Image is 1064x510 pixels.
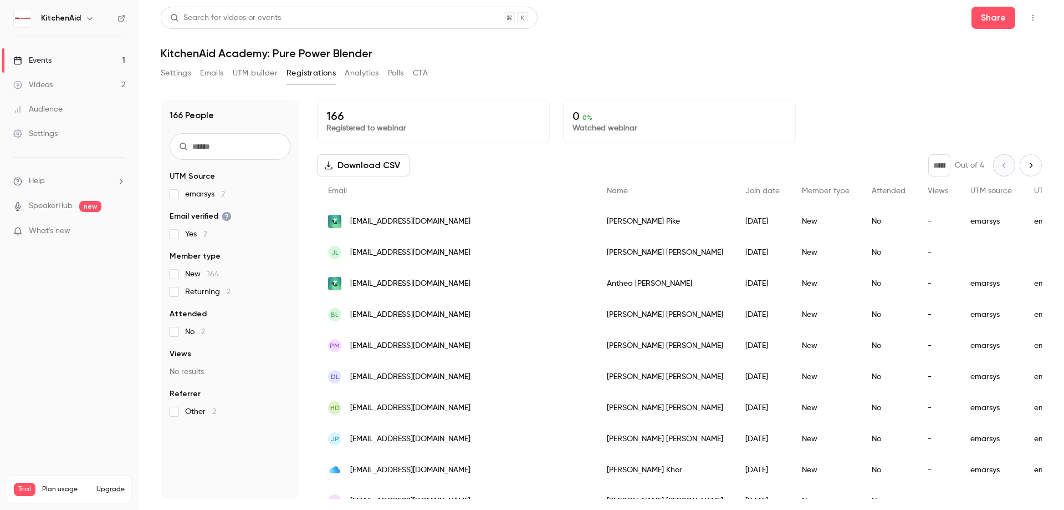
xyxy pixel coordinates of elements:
[350,402,470,414] span: [EMAIL_ADDRESS][DOMAIN_NAME]
[185,229,207,240] span: Yes
[345,64,379,82] button: Analytics
[170,211,232,222] span: Email verified
[29,200,73,212] a: SpeakerHub
[221,190,225,198] span: 2
[350,496,470,507] span: [EMAIL_ADDRESS][DOMAIN_NAME]
[861,361,917,392] div: No
[13,128,58,139] div: Settings
[917,268,959,299] div: -
[791,268,861,299] div: New
[233,64,278,82] button: UTM builder
[917,455,959,486] div: -
[331,434,339,444] span: JP
[14,483,35,496] span: Trial
[734,237,791,268] div: [DATE]
[802,187,850,195] span: Member type
[328,277,341,290] img: bigpond.com
[326,123,540,134] p: Registered to webinar
[959,299,1023,330] div: emarsys
[350,371,470,383] span: [EMAIL_ADDRESS][DOMAIN_NAME]
[596,299,734,330] div: [PERSON_NAME] [PERSON_NAME]
[41,13,81,24] h6: KitchenAid
[328,215,341,228] img: bigpond.com
[572,109,786,123] p: 0
[791,237,861,268] div: New
[331,372,339,382] span: DL
[350,433,470,445] span: [EMAIL_ADDRESS][DOMAIN_NAME]
[734,392,791,423] div: [DATE]
[596,423,734,455] div: [PERSON_NAME] [PERSON_NAME]
[350,340,470,352] span: [EMAIL_ADDRESS][DOMAIN_NAME]
[917,423,959,455] div: -
[791,206,861,237] div: New
[734,361,791,392] div: [DATE]
[861,423,917,455] div: No
[13,175,125,187] li: help-dropdown-opener
[29,175,45,187] span: Help
[791,330,861,361] div: New
[170,388,201,400] span: Referrer
[971,7,1015,29] button: Share
[185,286,231,297] span: Returning
[170,251,221,262] span: Member type
[596,206,734,237] div: [PERSON_NAME] Pike
[170,109,214,122] h1: 166 People
[596,361,734,392] div: [PERSON_NAME] [PERSON_NAME]
[917,330,959,361] div: -
[170,171,215,182] span: UTM Source
[734,268,791,299] div: [DATE]
[326,109,540,123] p: 166
[596,237,734,268] div: [PERSON_NAME] [PERSON_NAME]
[861,299,917,330] div: No
[734,423,791,455] div: [DATE]
[959,268,1023,299] div: emarsys
[330,341,340,351] span: PM
[331,310,339,320] span: BL
[185,269,219,280] span: New
[791,455,861,486] div: New
[791,299,861,330] div: New
[572,123,786,134] p: Watched webinar
[959,392,1023,423] div: emarsys
[959,423,1023,455] div: emarsys
[170,349,191,360] span: Views
[1020,154,1042,176] button: Next page
[791,423,861,455] div: New
[328,463,341,477] img: me.com
[596,268,734,299] div: Anthea [PERSON_NAME]
[161,64,191,82] button: Settings
[79,201,101,212] span: new
[13,55,52,66] div: Events
[170,12,281,24] div: Search for videos or events
[959,455,1023,486] div: emarsys
[14,9,32,27] img: KitchenAid
[328,187,347,195] span: Email
[734,455,791,486] div: [DATE]
[959,361,1023,392] div: emarsys
[13,79,53,90] div: Videos
[13,104,63,115] div: Audience
[42,485,90,494] span: Plan usage
[582,114,592,122] span: 0 %
[596,330,734,361] div: [PERSON_NAME] [PERSON_NAME]
[861,268,917,299] div: No
[201,328,205,336] span: 2
[734,330,791,361] div: [DATE]
[861,237,917,268] div: No
[917,392,959,423] div: -
[227,288,231,296] span: 2
[917,237,959,268] div: -
[734,206,791,237] div: [DATE]
[861,392,917,423] div: No
[350,278,470,290] span: [EMAIL_ADDRESS][DOMAIN_NAME]
[350,247,470,259] span: [EMAIL_ADDRESS][DOMAIN_NAME]
[959,330,1023,361] div: emarsys
[745,187,780,195] span: Join date
[29,225,70,237] span: What's new
[734,299,791,330] div: [DATE]
[287,64,336,82] button: Registrations
[607,187,628,195] span: Name
[200,64,223,82] button: Emails
[861,330,917,361] div: No
[791,392,861,423] div: New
